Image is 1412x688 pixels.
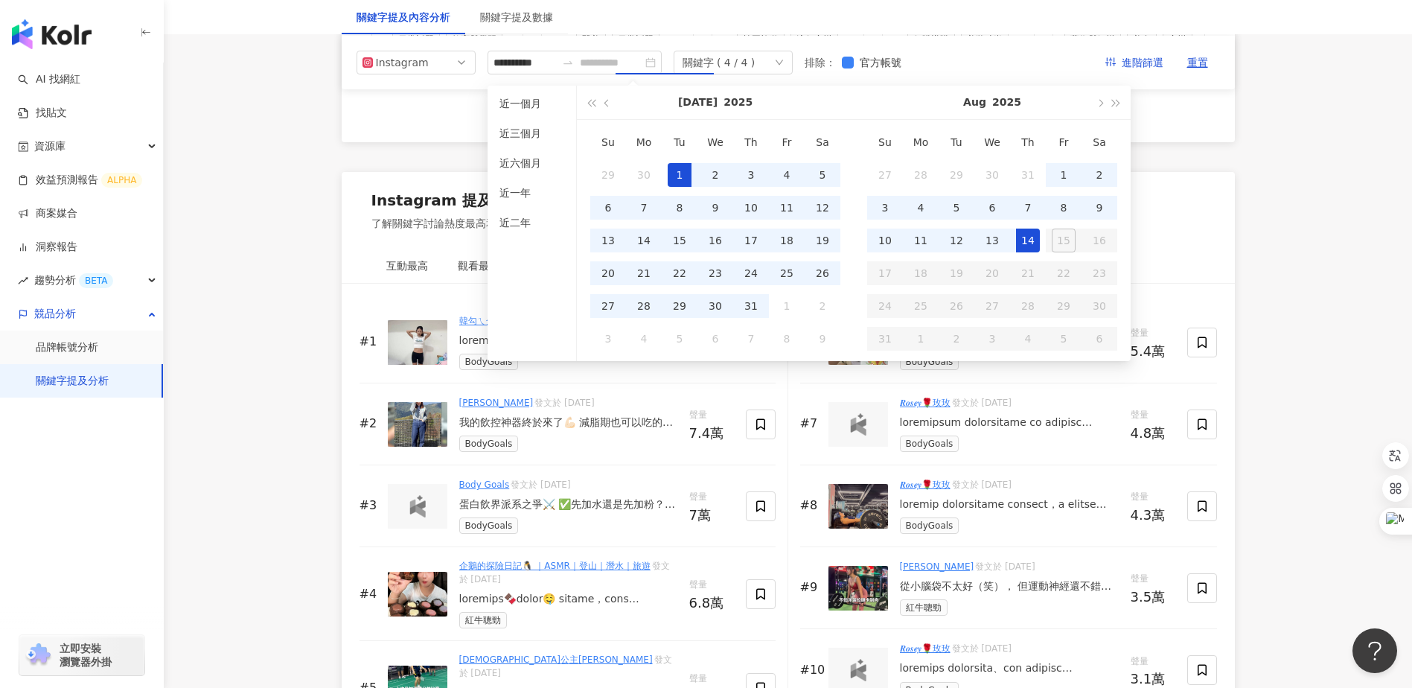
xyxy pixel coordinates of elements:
[689,578,734,593] span: 聲量
[980,229,1004,252] div: 13
[945,229,968,252] div: 12
[371,217,616,232] div: 了解關鍵字討論熱度最高和最新的內容
[800,415,822,432] div: #7
[769,191,805,224] td: 2025-07-11
[493,121,570,145] li: 近三個月
[1010,191,1046,224] td: 2025-08-07
[18,173,142,188] a: 效益預測報告ALPHA
[459,517,519,534] span: BodyGoals
[596,261,620,285] div: 20
[18,206,77,221] a: 商案媒合
[371,190,616,211] div: Instagram 提及貼文內容 TOP 10
[909,229,933,252] div: 11
[689,672,734,687] span: 聲量
[811,294,834,318] div: 2
[1010,224,1046,257] td: 2025-08-14
[867,191,903,224] td: 2025-08-03
[867,224,903,257] td: 2025-08-10
[974,191,1010,224] td: 2025-08-06
[668,294,691,318] div: 29
[459,398,534,408] a: [PERSON_NAME]
[632,163,656,187] div: 30
[626,290,662,322] td: 2025-07-28
[733,159,769,191] td: 2025-07-03
[459,654,653,665] a: [DEMOGRAPHIC_DATA]公主[PERSON_NAME]
[662,290,697,322] td: 2025-07-29
[900,398,951,408] a: 𝑹𝒐𝒔𝒆𝒚🌹玫玫
[596,163,620,187] div: 29
[590,290,626,322] td: 2025-07-27
[697,126,733,159] th: We
[811,229,834,252] div: 19
[1046,126,1082,159] th: Fr
[626,322,662,355] td: 2025-08-04
[992,86,1021,119] button: 2025
[562,57,574,69] span: to
[632,261,656,285] div: 21
[800,497,822,514] div: #8
[952,480,1012,490] span: 發文於 [DATE]
[632,327,656,351] div: 4
[459,480,510,490] a: Body Goals
[811,163,834,187] div: 5
[689,490,734,505] span: 聲量
[733,322,769,355] td: 2025-08-07
[697,322,733,355] td: 2025-08-06
[459,436,519,452] span: BodyGoals
[590,191,626,224] td: 2025-07-06
[733,191,769,224] td: 2025-07-10
[1122,51,1163,75] span: 進階篩選
[459,561,651,571] a: 企鵝的探險日記🐧 ｜ASMR｜登山｜潛水｜旅遊
[632,196,656,220] div: 7
[733,126,769,159] th: Th
[900,561,974,572] a: [PERSON_NAME]
[1016,163,1040,187] div: 31
[739,294,763,318] div: 31
[828,484,888,529] img: post-image
[590,257,626,290] td: 2025-07-20
[723,86,753,119] button: 2025
[805,54,836,71] label: 排除 ：
[811,327,834,351] div: 9
[703,327,727,351] div: 6
[1087,196,1111,220] div: 9
[697,290,733,322] td: 2025-07-30
[805,224,840,257] td: 2025-07-19
[909,163,933,187] div: 28
[873,196,897,220] div: 3
[900,599,948,616] span: 紅牛聰勁
[739,327,763,351] div: 7
[596,229,620,252] div: 13
[386,258,428,274] div: 互動最高
[900,480,951,490] a: 𝑹𝒐𝒔𝒆𝒚🌹玫玫
[403,495,432,517] img: logo
[34,130,66,163] span: 資源庫
[1052,163,1076,187] div: 1
[903,126,939,159] th: Mo
[1131,344,1175,359] div: 5.4萬
[1352,628,1397,673] iframe: Help Scout Beacon - Open
[843,659,873,681] img: logo
[697,224,733,257] td: 2025-07-16
[703,261,727,285] div: 23
[1131,490,1175,505] span: 聲量
[662,224,697,257] td: 2025-07-15
[662,322,697,355] td: 2025-08-05
[805,322,840,355] td: 2025-08-09
[590,159,626,191] td: 2025-06-29
[459,592,677,607] div: loremips🍫dolor🤤 sitame，cons @adipisc.elitsedd_9918 ㊗️ eius，temp！😍 inci utla🐧 etdoloremagnaaliq， e...
[1093,51,1175,74] button: 進階篩選
[775,229,799,252] div: 18
[939,224,974,257] td: 2025-08-12
[678,86,718,119] button: [DATE]
[900,517,959,534] span: BodyGoals
[1131,408,1175,423] span: 聲量
[668,196,691,220] div: 8
[689,426,734,441] div: 7.4萬
[459,612,507,628] span: 紅牛聰勁
[493,211,570,235] li: 近二年
[945,196,968,220] div: 5
[480,9,553,25] div: 關鍵字提及數據
[900,354,959,370] span: BodyGoals
[689,508,734,523] div: 7萬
